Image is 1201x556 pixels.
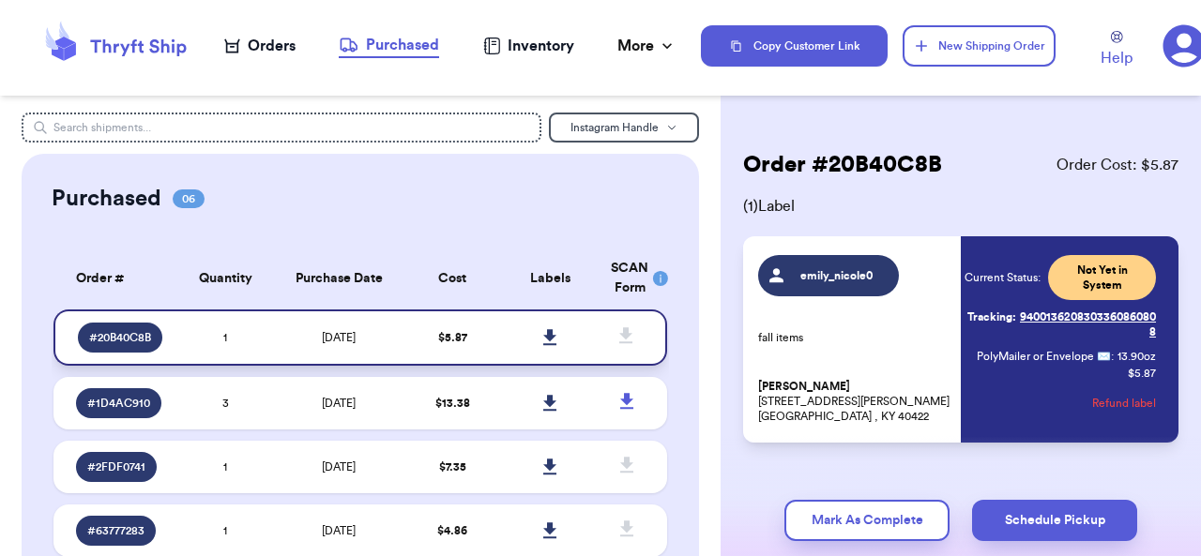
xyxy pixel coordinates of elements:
[1117,349,1156,364] span: 13.90 oz
[87,459,145,474] span: # 2FDF0741
[322,398,356,409] span: [DATE]
[403,248,502,309] th: Cost
[223,461,227,473] span: 1
[784,500,950,541] button: Mark As Complete
[965,270,1041,285] span: Current Status:
[1101,47,1133,69] span: Help
[903,25,1057,67] button: New Shipping Order
[52,184,161,214] h2: Purchased
[967,309,1016,324] span: Tracking:
[977,351,1111,362] span: PolyMailer or Envelope ✉️
[322,525,356,536] span: [DATE]
[438,332,467,343] span: $ 5.87
[89,330,151,345] span: # 20B40C8B
[173,189,205,208] span: 06
[1101,31,1133,69] a: Help
[1059,263,1145,293] span: Not Yet in System
[758,380,850,394] span: [PERSON_NAME]
[87,396,150,411] span: # 1D4AC910
[322,461,356,473] span: [DATE]
[53,248,176,309] th: Order #
[617,35,677,57] div: More
[176,248,275,309] th: Quantity
[223,332,227,343] span: 1
[1057,154,1178,176] span: Order Cost: $ 5.87
[611,259,645,298] div: SCAN Form
[549,113,699,143] button: Instagram Handle
[758,330,950,345] p: fall items
[793,268,882,283] span: emily_nicole0
[743,150,942,180] h2: Order # 20B40C8B
[437,525,467,536] span: $ 4.86
[222,398,229,409] span: 3
[274,248,403,309] th: Purchase Date
[570,122,659,133] span: Instagram Handle
[483,35,574,57] a: Inventory
[758,379,950,424] p: [STREET_ADDRESS][PERSON_NAME] [GEOGRAPHIC_DATA] , KY 40422
[435,398,470,409] span: $ 13.38
[972,500,1137,541] button: Schedule Pickup
[87,523,144,538] span: # 63777283
[339,34,439,58] a: Purchased
[501,248,600,309] th: Labels
[1111,349,1114,364] span: :
[701,25,888,67] button: Copy Customer Link
[439,461,466,473] span: $ 7.35
[322,332,356,343] span: [DATE]
[224,35,296,57] a: Orders
[743,195,1178,218] span: ( 1 ) Label
[965,302,1156,347] a: Tracking:9400136208303360860808
[1092,383,1156,424] button: Refund label
[1128,366,1156,381] p: $ 5.87
[223,525,227,536] span: 1
[339,34,439,56] div: Purchased
[22,113,541,143] input: Search shipments...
